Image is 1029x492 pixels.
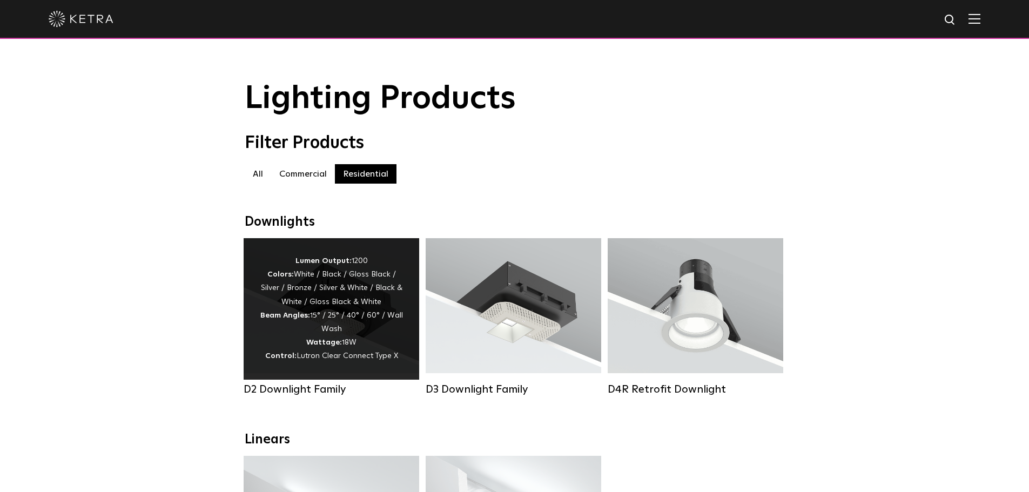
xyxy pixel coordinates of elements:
a: D3 Downlight Family Lumen Output:700 / 900 / 1100Colors:White / Black / Silver / Bronze / Paintab... [426,238,601,396]
img: Hamburger%20Nav.svg [969,14,980,24]
div: D3 Downlight Family [426,383,601,396]
span: Lighting Products [245,83,516,115]
label: All [245,164,271,184]
div: Downlights [245,214,785,230]
label: Commercial [271,164,335,184]
label: Residential [335,164,396,184]
strong: Wattage: [306,339,342,346]
div: D2 Downlight Family [244,383,419,396]
a: D4R Retrofit Downlight Lumen Output:800Colors:White / BlackBeam Angles:15° / 25° / 40° / 60°Watta... [608,238,783,396]
strong: Colors: [267,271,294,278]
span: Lutron Clear Connect Type X [297,352,398,360]
img: ketra-logo-2019-white [49,11,113,27]
strong: Control: [265,352,297,360]
div: D4R Retrofit Downlight [608,383,783,396]
a: D2 Downlight Family Lumen Output:1200Colors:White / Black / Gloss Black / Silver / Bronze / Silve... [244,238,419,396]
div: 1200 White / Black / Gloss Black / Silver / Bronze / Silver & White / Black & White / Gloss Black... [260,254,403,363]
strong: Beam Angles: [260,312,310,319]
div: Linears [245,432,785,448]
div: Filter Products [245,133,785,153]
strong: Lumen Output: [295,257,352,265]
img: search icon [944,14,957,27]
